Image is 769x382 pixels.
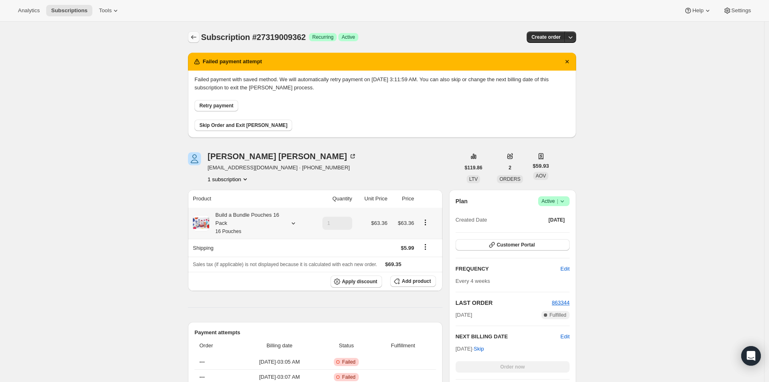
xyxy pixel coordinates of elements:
[550,312,566,318] span: Fulfilled
[355,190,390,208] th: Unit Price
[18,7,40,14] span: Analytics
[465,164,482,171] span: $119.86
[456,239,570,251] button: Customer Portal
[469,342,489,355] button: Skip
[94,5,125,16] button: Tools
[533,162,549,170] span: $59.93
[199,374,205,380] span: ---
[552,299,570,307] button: 863344
[203,58,262,66] h2: Failed payment attempt
[208,175,249,183] button: Product actions
[371,220,387,226] span: $63.36
[209,211,283,235] div: Build a Bundle Pouches 16 Pack
[561,56,573,67] button: Dismiss notification
[527,31,566,43] button: Create order
[375,342,431,350] span: Fulfillment
[390,275,436,287] button: Add product
[342,374,355,380] span: Failed
[194,76,570,92] p: Failed payment with saved method. We will automatically retry payment on [DATE] 3:11:59 AM. You c...
[241,342,318,350] span: Billing date
[548,217,565,223] span: [DATE]
[194,100,238,111] button: Retry payment
[194,337,239,355] th: Order
[561,265,570,273] span: Edit
[390,190,416,208] th: Price
[385,261,402,267] span: $69.35
[419,218,432,227] button: Product actions
[215,229,241,234] small: 16 Pouches
[342,359,355,365] span: Failed
[188,152,201,165] span: Stephani Hardy
[311,190,355,208] th: Quantity
[497,242,535,248] span: Customer Portal
[499,176,520,182] span: ORDERS
[731,7,751,14] span: Settings
[456,197,468,205] h2: Plan
[13,5,45,16] button: Analytics
[193,262,377,267] span: Sales tax (if applicable) is not displayed because it is calculated with each new order.
[456,311,472,319] span: [DATE]
[718,5,756,16] button: Settings
[188,239,311,257] th: Shipping
[456,333,561,341] h2: NEXT BILLING DATE
[741,346,761,366] div: Open Intercom Messenger
[199,102,233,109] span: Retry payment
[322,342,370,350] span: Status
[541,197,566,205] span: Active
[543,214,570,226] button: [DATE]
[188,190,311,208] th: Product
[241,373,318,381] span: [DATE] · 03:07 AM
[469,176,478,182] span: LTV
[208,152,357,160] div: [PERSON_NAME] [PERSON_NAME]
[456,346,484,352] span: [DATE] ·
[199,122,287,129] span: Skip Order and Exit [PERSON_NAME]
[552,300,570,306] a: 863344
[474,345,484,353] span: Skip
[199,359,205,365] span: ---
[398,220,414,226] span: $63.36
[561,333,570,341] button: Edit
[679,5,716,16] button: Help
[536,173,546,179] span: AOV
[504,162,516,173] button: 2
[342,278,378,285] span: Apply discount
[402,278,431,284] span: Add product
[201,33,306,42] span: Subscription #27319009362
[456,216,487,224] span: Created Date
[194,120,292,131] button: Skip Order and Exit [PERSON_NAME]
[460,162,487,173] button: $119.86
[331,275,382,288] button: Apply discount
[188,31,199,43] button: Subscriptions
[509,164,512,171] span: 2
[312,34,333,40] span: Recurring
[532,34,561,40] span: Create order
[194,329,436,337] h2: Payment attempts
[456,278,490,284] span: Every 4 weeks
[456,265,561,273] h2: FREQUENCY
[99,7,112,14] span: Tools
[692,7,703,14] span: Help
[241,358,318,366] span: [DATE] · 03:05 AM
[46,5,92,16] button: Subscriptions
[401,245,414,251] span: $5.99
[557,198,558,204] span: |
[208,164,357,172] span: [EMAIL_ADDRESS][DOMAIN_NAME] · [PHONE_NUMBER]
[51,7,87,14] span: Subscriptions
[456,299,552,307] h2: LAST ORDER
[419,242,432,251] button: Shipping actions
[342,34,355,40] span: Active
[556,262,575,275] button: Edit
